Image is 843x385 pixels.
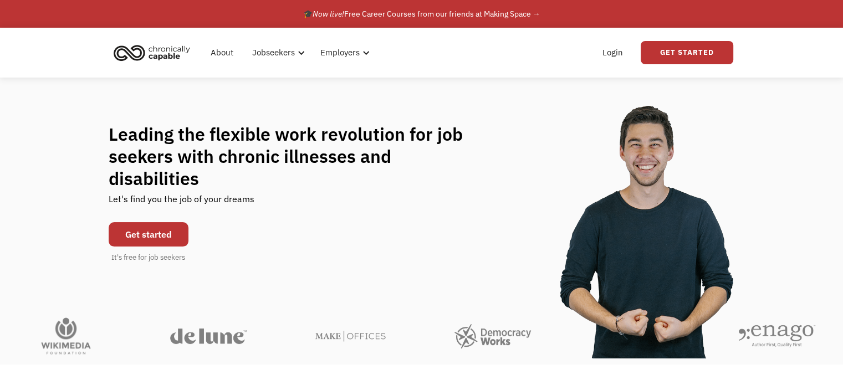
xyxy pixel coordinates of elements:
h1: Leading the flexible work revolution for job seekers with chronic illnesses and disabilities [109,123,484,189]
div: Let's find you the job of your dreams [109,189,254,217]
div: 🎓 Free Career Courses from our friends at Making Space → [303,7,540,20]
a: Get Started [641,41,733,64]
a: Login [596,35,630,70]
div: Jobseekers [246,35,308,70]
a: Get started [109,222,188,247]
div: Jobseekers [252,46,295,59]
div: Employers [314,35,373,70]
a: home [110,40,198,65]
div: Employers [320,46,360,59]
em: Now live! [313,9,344,19]
a: About [204,35,240,70]
div: It's free for job seekers [111,252,185,263]
img: Chronically Capable logo [110,40,193,65]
